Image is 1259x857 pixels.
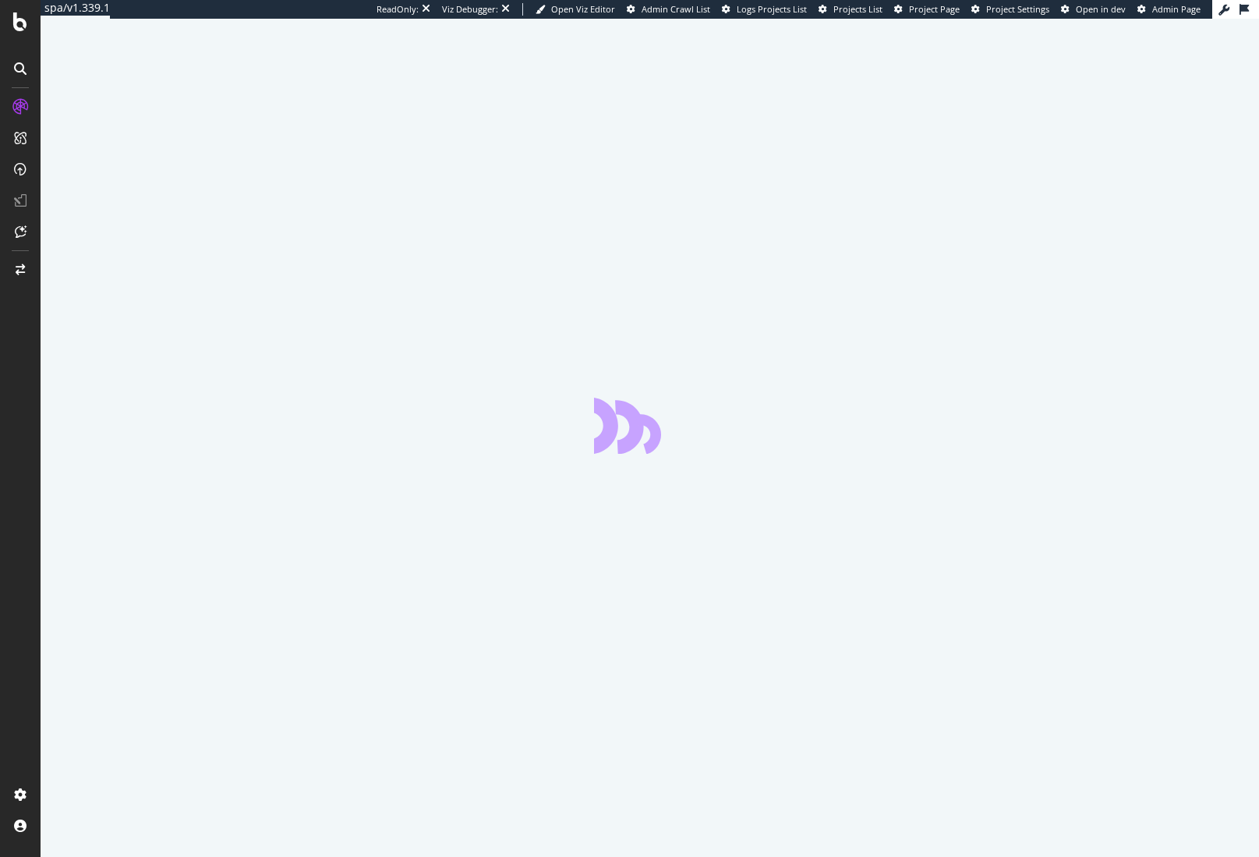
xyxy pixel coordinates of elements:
[737,3,807,15] span: Logs Projects List
[594,398,706,454] div: animation
[377,3,419,16] div: ReadOnly:
[627,3,710,16] a: Admin Crawl List
[833,3,882,15] span: Projects List
[442,3,498,16] div: Viz Debugger:
[722,3,807,16] a: Logs Projects List
[909,3,960,15] span: Project Page
[551,3,615,15] span: Open Viz Editor
[894,3,960,16] a: Project Page
[1137,3,1201,16] a: Admin Page
[971,3,1049,16] a: Project Settings
[1152,3,1201,15] span: Admin Page
[1061,3,1126,16] a: Open in dev
[986,3,1049,15] span: Project Settings
[819,3,882,16] a: Projects List
[536,3,615,16] a: Open Viz Editor
[1076,3,1126,15] span: Open in dev
[642,3,710,15] span: Admin Crawl List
